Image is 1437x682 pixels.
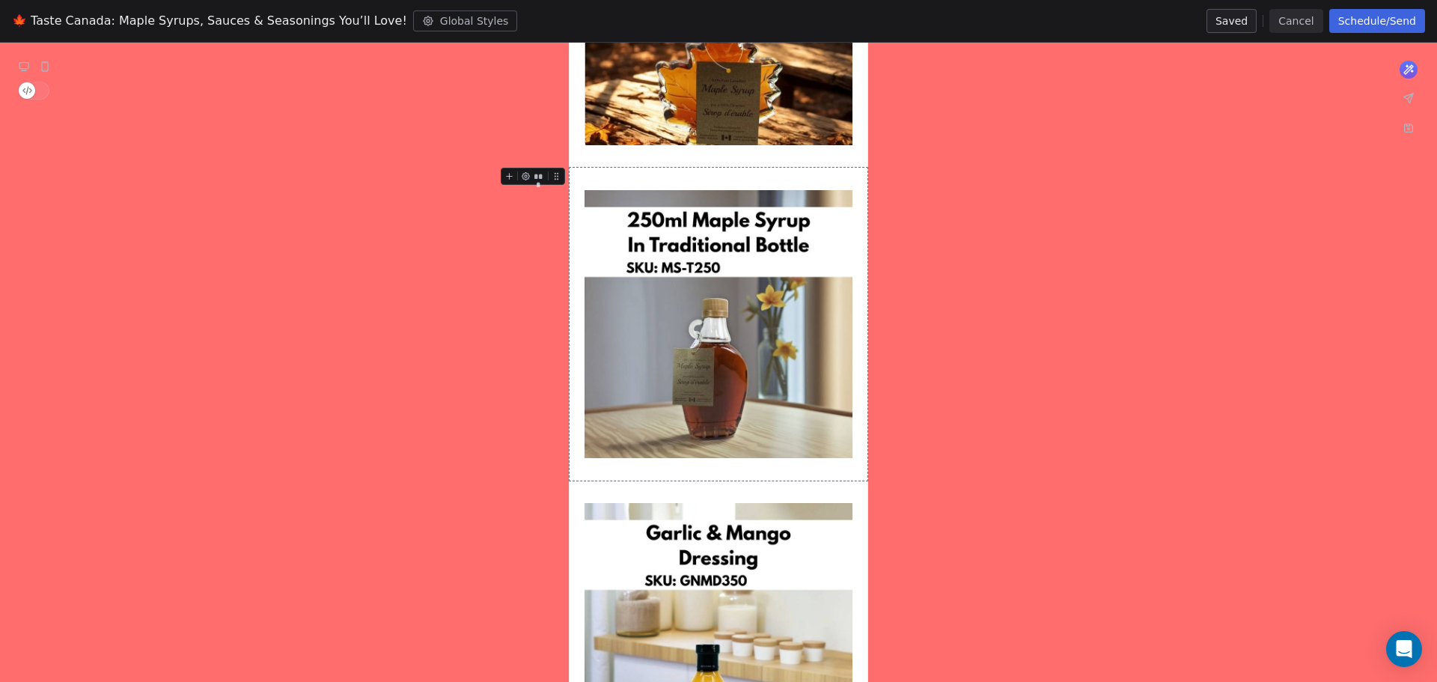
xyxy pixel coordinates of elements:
div: Open Intercom Messenger [1386,631,1422,667]
span: 🍁 Taste Canada: Maple Syrups, Sauces & Seasonings You’ll Love! [12,12,407,30]
button: Saved [1206,9,1257,33]
button: Schedule/Send [1329,9,1425,33]
button: Global Styles [413,10,518,31]
button: Cancel [1269,9,1322,33]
